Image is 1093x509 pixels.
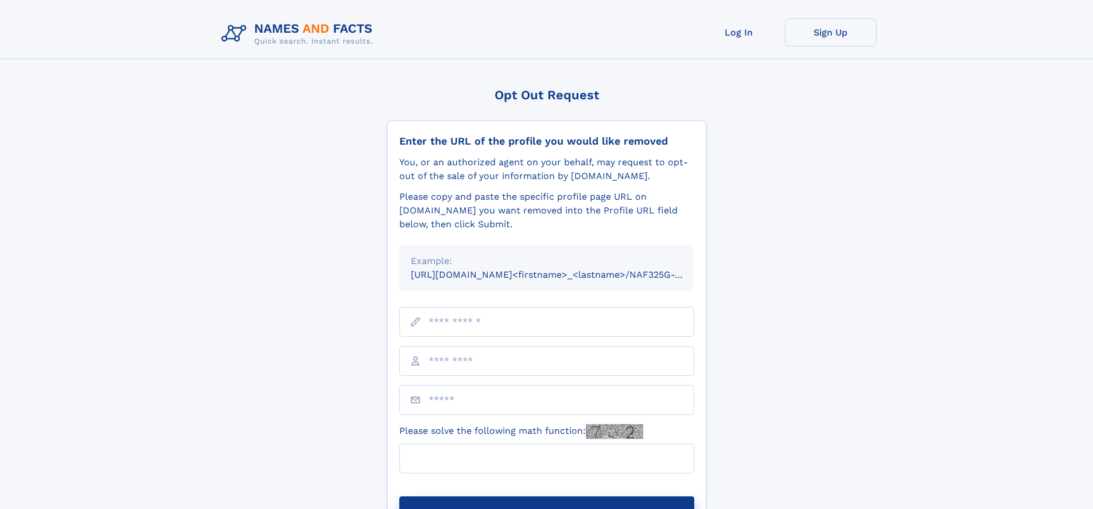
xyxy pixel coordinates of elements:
[399,190,694,231] div: Please copy and paste the specific profile page URL on [DOMAIN_NAME] you want removed into the Pr...
[411,269,716,280] small: [URL][DOMAIN_NAME]<firstname>_<lastname>/NAF325G-xxxxxxxx
[399,135,694,147] div: Enter the URL of the profile you would like removed
[399,156,694,183] div: You, or an authorized agent on your behalf, may request to opt-out of the sale of your informatio...
[693,18,785,46] a: Log In
[399,424,643,439] label: Please solve the following math function:
[411,254,683,268] div: Example:
[217,18,382,49] img: Logo Names and Facts
[785,18,877,46] a: Sign Up
[387,88,706,102] div: Opt Out Request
